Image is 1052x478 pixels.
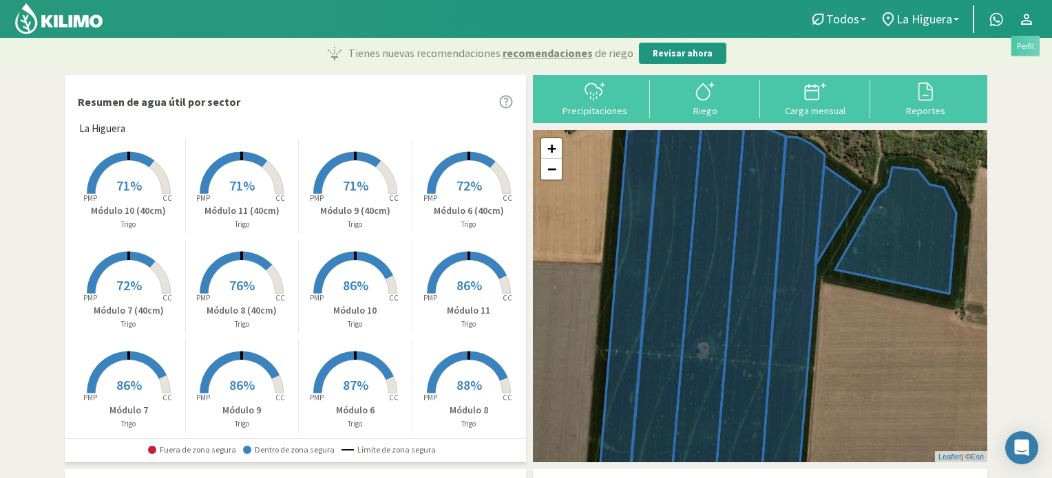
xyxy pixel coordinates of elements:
p: Módulo 9 [186,403,299,417]
p: Trigo [412,418,526,430]
tspan: PMP [196,193,210,203]
tspan: PMP [83,193,97,203]
tspan: PMP [423,193,437,203]
div: | © [935,451,987,463]
div: Riego [654,106,756,116]
p: Trigo [186,318,299,330]
p: Trigo [186,219,299,230]
p: Trigo [72,318,185,330]
span: 76% [229,276,255,294]
tspan: PMP [423,293,437,303]
span: recomendaciones [503,45,593,61]
tspan: CC [503,393,512,402]
div: Carga mensual [764,106,866,116]
span: Dentro de zona segura [243,445,335,455]
p: Módulo 10 [299,303,412,318]
p: Módulo 11 (40cm) [186,204,299,218]
button: Precipitaciones [540,80,650,116]
p: Trigo [412,318,526,330]
p: Resumen de agua útil por sector [78,94,240,110]
tspan: PMP [83,293,97,303]
button: Carga mensual [760,80,870,116]
span: 71% [343,177,368,194]
tspan: CC [503,293,512,303]
tspan: PMP [310,193,324,203]
div: Precipitaciones [544,106,646,116]
span: Todos [826,12,859,26]
p: Trigo [299,318,412,330]
span: 86% [343,276,368,294]
tspan: PMP [196,393,210,402]
span: 72% [456,177,482,194]
span: 87% [343,376,368,393]
tspan: CC [276,193,286,203]
img: Kilimo [14,2,104,35]
div: Reportes [874,106,976,116]
tspan: PMP [310,293,324,303]
span: Límite de zona segura [341,445,436,455]
p: Módulo 6 [299,403,412,417]
p: Módulo 8 [412,403,526,417]
button: Reportes [870,80,980,116]
p: Módulo 6 (40cm) [412,204,526,218]
tspan: CC [389,193,399,203]
tspan: CC [389,393,399,402]
p: Revisar ahora [653,47,713,61]
span: 86% [116,376,142,393]
tspan: CC [389,293,399,303]
span: La Higuera [79,121,125,137]
a: Zoom out [541,159,562,180]
tspan: CC [276,393,286,402]
p: Trigo [186,418,299,430]
p: Trigo [299,219,412,230]
p: Trigo [72,219,185,230]
a: Leaflet [938,453,961,461]
tspan: CC [162,293,172,303]
tspan: CC [162,193,172,203]
div: Open Intercom Messenger [1005,431,1038,464]
p: Trigo [72,418,185,430]
button: Revisar ahora [639,43,726,65]
a: Zoom in [541,138,562,159]
span: 71% [116,177,142,194]
tspan: CC [276,293,286,303]
tspan: PMP [310,393,324,402]
span: 71% [229,177,255,194]
span: 88% [456,376,482,393]
p: Tienes nuevas recomendaciones [348,45,633,61]
p: Módulo 11 [412,303,526,318]
tspan: PMP [423,393,437,402]
span: de riego [595,45,633,61]
p: Módulo 7 [72,403,185,417]
span: 86% [456,276,482,294]
tspan: CC [503,193,512,203]
p: Módulo 7 (40cm) [72,303,185,318]
p: Trigo [299,418,412,430]
p: Módulo 8 (40cm) [186,303,299,318]
tspan: CC [162,393,172,402]
p: Módulo 9 (40cm) [299,204,412,218]
span: 86% [229,376,255,393]
p: Trigo [412,219,526,230]
span: 72% [116,276,142,294]
tspan: PMP [83,393,97,402]
span: La Higuera [896,12,952,26]
tspan: PMP [196,293,210,303]
button: Riego [650,80,760,116]
span: Fuera de zona segura [148,445,236,455]
p: Módulo 10 (40cm) [72,204,185,218]
a: Esri [971,453,984,461]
